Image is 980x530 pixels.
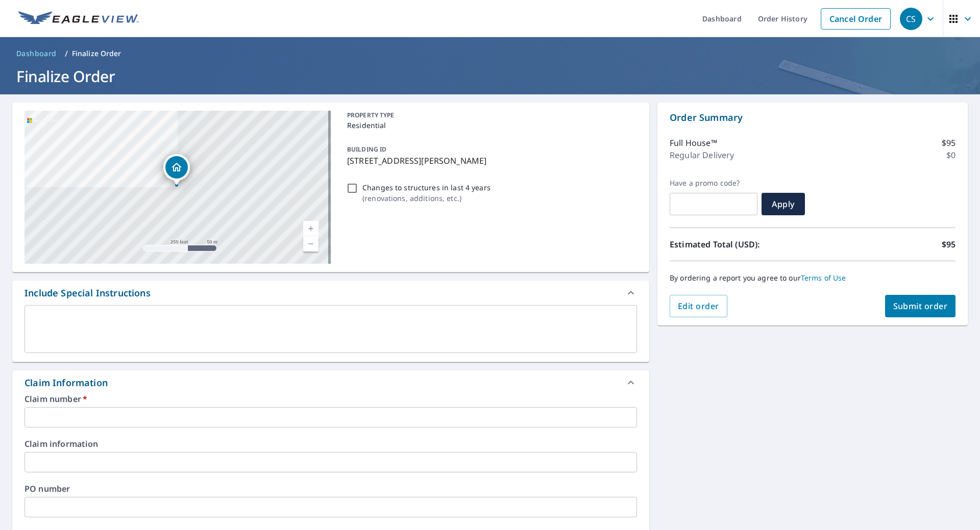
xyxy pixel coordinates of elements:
[303,221,318,236] a: Current Level 17, Zoom In
[801,273,846,283] a: Terms of Use
[670,137,717,149] p: Full House™
[24,440,637,448] label: Claim information
[12,45,61,62] a: Dashboard
[770,198,797,210] span: Apply
[362,193,491,204] p: ( renovations, additions, etc. )
[16,48,57,59] span: Dashboard
[347,155,633,167] p: [STREET_ADDRESS][PERSON_NAME]
[942,137,955,149] p: $95
[347,145,386,154] p: BUILDING ID
[362,182,491,193] p: Changes to structures in last 4 years
[942,238,955,250] p: $95
[65,47,68,60] li: /
[670,111,955,124] p: Order Summary
[24,395,637,403] label: Claim number
[678,300,719,312] span: Edit order
[347,120,633,131] p: Residential
[12,281,649,305] div: Include Special Instructions
[24,376,108,390] div: Claim Information
[303,236,318,251] a: Current Level 17, Zoom Out
[24,485,637,493] label: PO number
[12,370,649,395] div: Claim Information
[72,48,121,59] p: Finalize Order
[762,193,805,215] button: Apply
[893,300,948,312] span: Submit order
[821,8,891,30] a: Cancel Order
[18,11,139,27] img: EV Logo
[670,273,955,283] p: By ordering a report you agree to our
[12,66,968,87] h1: Finalize Order
[347,111,633,120] p: PROPERTY TYPE
[946,149,955,161] p: $0
[670,179,757,188] label: Have a promo code?
[900,8,922,30] div: CS
[163,154,190,186] div: Dropped pin, building 1, Residential property, 1544 Wyncoop Creek Rd Chemung, NY 14825
[670,295,727,317] button: Edit order
[670,238,813,250] p: Estimated Total (USD):
[12,45,968,62] nav: breadcrumb
[24,286,151,300] div: Include Special Instructions
[670,149,734,161] p: Regular Delivery
[885,295,956,317] button: Submit order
